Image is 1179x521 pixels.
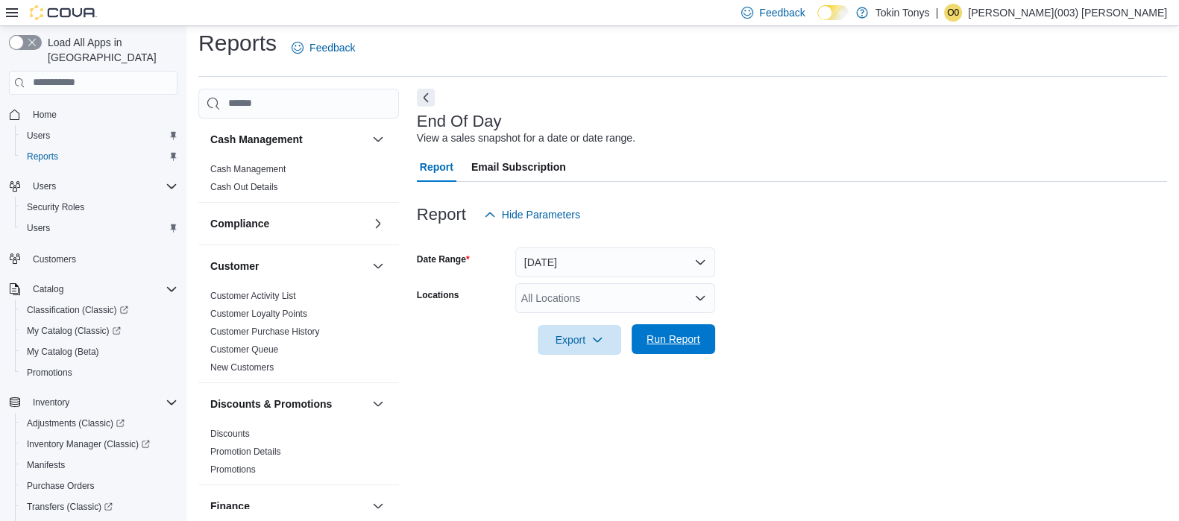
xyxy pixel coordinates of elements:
[420,152,453,182] span: Report
[15,300,183,321] a: Classification (Classic)
[27,201,84,213] span: Security Roles
[369,257,387,275] button: Customer
[417,130,635,146] div: View a sales snapshot for a date or date range.
[210,308,307,320] span: Customer Loyalty Points
[27,177,62,195] button: Users
[947,4,959,22] span: O0
[286,33,361,63] a: Feedback
[21,219,177,237] span: Users
[3,176,183,197] button: Users
[309,40,355,55] span: Feedback
[15,455,183,476] button: Manifests
[27,346,99,358] span: My Catalog (Beta)
[210,132,303,147] h3: Cash Management
[27,177,177,195] span: Users
[210,216,366,231] button: Compliance
[515,247,715,277] button: [DATE]
[198,28,277,58] h1: Reports
[15,476,183,496] button: Purchase Orders
[15,413,183,434] a: Adjustments (Classic)
[210,397,366,411] button: Discounts & Promotions
[369,130,387,148] button: Cash Management
[21,498,177,516] span: Transfers (Classic)
[210,464,256,475] a: Promotions
[15,197,183,218] button: Security Roles
[27,280,177,298] span: Catalog
[210,309,307,319] a: Customer Loyalty Points
[27,394,75,411] button: Inventory
[21,148,177,165] span: Reports
[21,456,71,474] a: Manifests
[647,332,700,347] span: Run Report
[210,499,250,514] h3: Finance
[27,151,58,162] span: Reports
[15,341,183,362] button: My Catalog (Beta)
[471,152,566,182] span: Email Subscription
[3,279,183,300] button: Catalog
[210,326,320,338] span: Customer Purchase History
[27,249,177,268] span: Customers
[369,497,387,515] button: Finance
[27,438,150,450] span: Inventory Manager (Classic)
[210,163,286,175] span: Cash Management
[694,292,706,304] button: Open list of options
[21,456,177,474] span: Manifests
[27,105,177,124] span: Home
[33,109,57,121] span: Home
[21,343,177,361] span: My Catalog (Beta)
[817,5,849,21] input: Dark Mode
[27,130,50,142] span: Users
[210,499,366,514] button: Finance
[817,20,818,21] span: Dark Mode
[210,326,320,337] a: Customer Purchase History
[21,364,177,382] span: Promotions
[21,364,78,382] a: Promotions
[417,253,470,265] label: Date Range
[21,148,64,165] a: Reports
[21,322,177,340] span: My Catalog (Classic)
[27,501,113,513] span: Transfers (Classic)
[21,435,156,453] a: Inventory Manager (Classic)
[417,113,502,130] h3: End Of Day
[210,164,286,174] a: Cash Management
[210,446,281,458] span: Promotion Details
[210,428,250,440] span: Discounts
[27,325,121,337] span: My Catalog (Classic)
[27,367,72,379] span: Promotions
[210,464,256,476] span: Promotions
[33,397,69,408] span: Inventory
[3,104,183,125] button: Home
[27,280,69,298] button: Catalog
[210,291,296,301] a: Customer Activity List
[210,344,278,356] span: Customer Queue
[21,343,105,361] a: My Catalog (Beta)
[42,35,177,65] span: Load All Apps in [GEOGRAPHIC_DATA]
[198,287,399,382] div: Customer
[968,4,1167,22] p: [PERSON_NAME](003) [PERSON_NAME]
[15,434,183,455] a: Inventory Manager (Classic)
[27,106,63,124] a: Home
[21,477,101,495] a: Purchase Orders
[198,425,399,484] div: Discounts & Promotions
[15,496,183,517] a: Transfers (Classic)
[15,362,183,383] button: Promotions
[3,392,183,413] button: Inventory
[21,414,131,432] a: Adjustments (Classic)
[875,4,930,22] p: Tokin Tonys
[210,446,281,457] a: Promotion Details
[417,289,459,301] label: Locations
[15,125,183,146] button: Users
[21,198,177,216] span: Security Roles
[27,480,95,492] span: Purchase Orders
[632,324,715,354] button: Run Report
[538,325,621,355] button: Export
[210,397,332,411] h3: Discounts & Promotions
[15,321,183,341] a: My Catalog (Classic)
[3,247,183,269] button: Customers
[417,206,466,224] h3: Report
[27,394,177,411] span: Inventory
[21,127,177,145] span: Users
[30,5,97,20] img: Cova
[759,5,805,20] span: Feedback
[369,215,387,233] button: Compliance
